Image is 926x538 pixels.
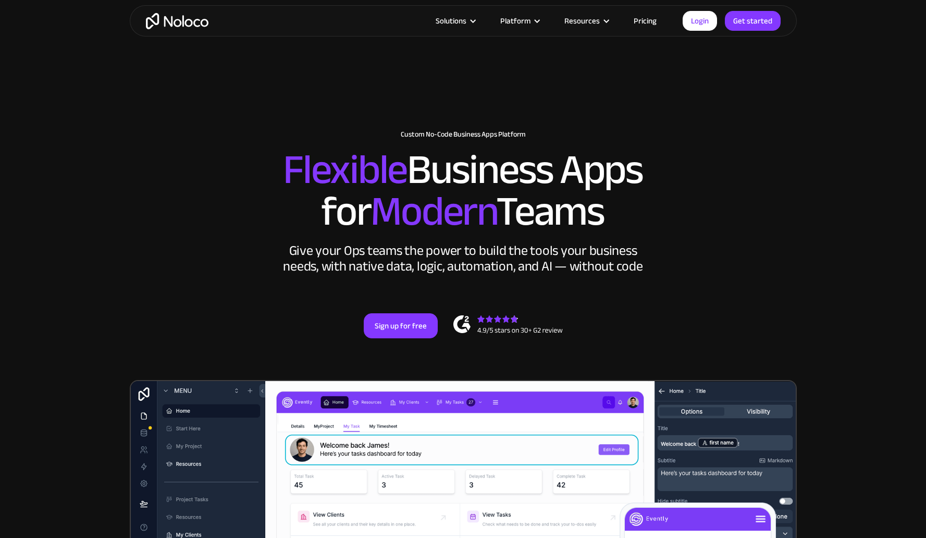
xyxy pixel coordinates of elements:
[725,11,781,31] a: Get started
[500,14,530,28] div: Platform
[683,11,717,31] a: Login
[621,14,670,28] a: Pricing
[283,131,407,209] span: Flexible
[487,14,551,28] div: Platform
[551,14,621,28] div: Resources
[140,130,786,139] h1: Custom No-Code Business Apps Platform
[436,14,466,28] div: Solutions
[140,149,786,233] h2: Business Apps for Teams
[564,14,600,28] div: Resources
[423,14,487,28] div: Solutions
[364,313,438,338] a: Sign up for free
[281,243,646,274] div: Give your Ops teams the power to build the tools your business needs, with native data, logic, au...
[371,173,496,250] span: Modern
[146,13,208,29] a: home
